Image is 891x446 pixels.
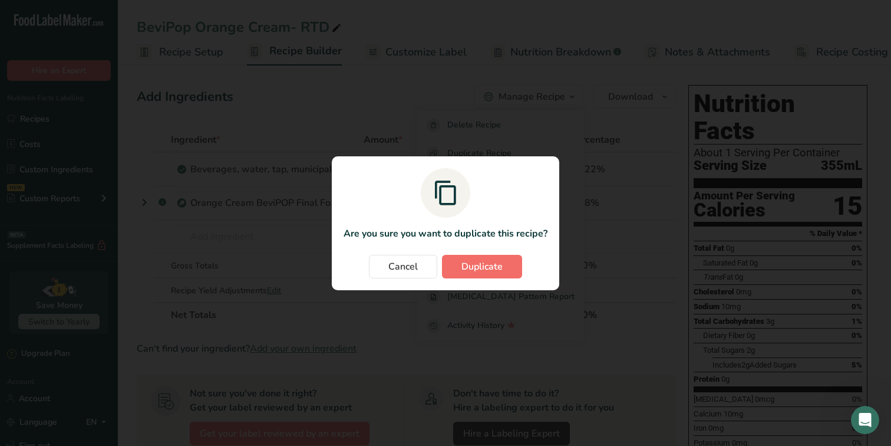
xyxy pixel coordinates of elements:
p: Are you sure you want to duplicate this recipe? [344,227,547,241]
iframe: Intercom live chat [851,406,879,434]
button: Duplicate [442,255,522,278]
span: Cancel [388,260,418,274]
span: Duplicate [461,260,503,274]
button: Cancel [369,255,437,278]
